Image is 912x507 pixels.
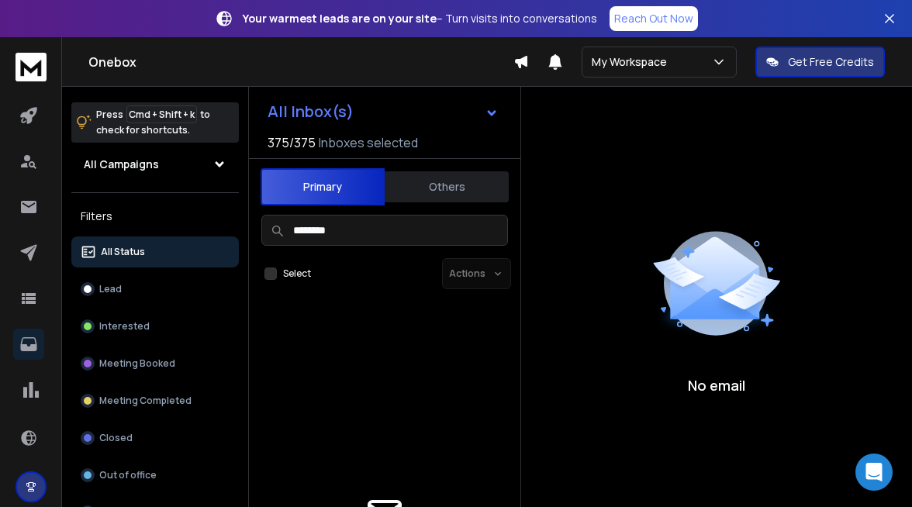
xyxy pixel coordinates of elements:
[16,53,47,81] img: logo
[96,107,210,138] p: Press to check for shortcuts.
[99,283,122,295] p: Lead
[255,96,511,127] button: All Inbox(s)
[688,374,745,396] p: No email
[101,246,145,258] p: All Status
[283,267,311,280] label: Select
[855,454,893,491] div: Open Intercom Messenger
[71,422,239,454] button: Closed
[614,11,693,26] p: Reach Out Now
[385,170,509,204] button: Others
[71,236,239,267] button: All Status
[71,149,239,180] button: All Campaigns
[268,104,354,119] h1: All Inbox(s)
[126,105,197,123] span: Cmd + Shift + k
[243,11,437,26] strong: Your warmest leads are on your site
[84,157,159,172] h1: All Campaigns
[788,54,874,70] p: Get Free Credits
[71,274,239,305] button: Lead
[71,348,239,379] button: Meeting Booked
[268,133,316,152] span: 375 / 375
[99,469,157,481] p: Out of office
[71,385,239,416] button: Meeting Completed
[261,168,385,205] button: Primary
[99,432,133,444] p: Closed
[71,205,239,227] h3: Filters
[319,133,418,152] h3: Inboxes selected
[755,47,885,78] button: Get Free Credits
[71,460,239,491] button: Out of office
[71,311,239,342] button: Interested
[88,53,513,71] h1: Onebox
[99,395,192,407] p: Meeting Completed
[99,320,150,333] p: Interested
[99,357,175,370] p: Meeting Booked
[610,6,698,31] a: Reach Out Now
[243,11,597,26] p: – Turn visits into conversations
[592,54,673,70] p: My Workspace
